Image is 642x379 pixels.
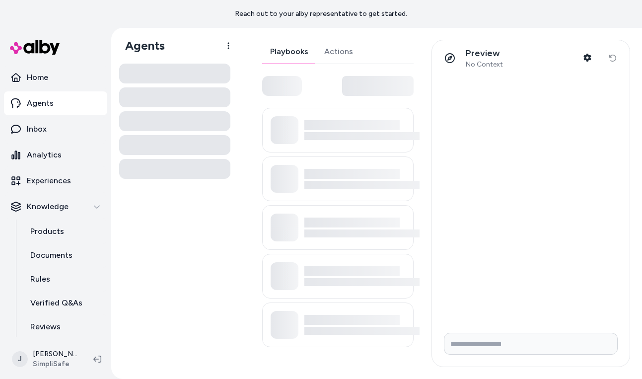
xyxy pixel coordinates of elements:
[20,291,107,315] a: Verified Q&As
[4,143,107,167] a: Analytics
[6,343,85,375] button: J[PERSON_NAME]SimpliSafe
[10,40,60,55] img: alby Logo
[27,72,48,83] p: Home
[20,267,107,291] a: Rules
[27,149,62,161] p: Analytics
[27,175,71,187] p: Experiences
[33,349,77,359] p: [PERSON_NAME]
[262,40,316,64] a: Playbooks
[20,315,107,339] a: Reviews
[466,60,503,69] span: No Context
[4,195,107,219] button: Knowledge
[27,97,54,109] p: Agents
[27,201,69,213] p: Knowledge
[4,117,107,141] a: Inbox
[30,321,61,333] p: Reviews
[33,359,77,369] span: SimpliSafe
[4,169,107,193] a: Experiences
[20,220,107,243] a: Products
[444,333,618,355] input: Write your prompt here
[30,226,64,237] p: Products
[30,249,72,261] p: Documents
[117,38,165,53] h1: Agents
[20,243,107,267] a: Documents
[316,40,361,64] a: Actions
[30,273,50,285] p: Rules
[30,297,82,309] p: Verified Q&As
[235,9,407,19] p: Reach out to your alby representative to get started.
[4,91,107,115] a: Agents
[466,48,503,59] p: Preview
[12,351,28,367] span: J
[4,66,107,89] a: Home
[27,123,47,135] p: Inbox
